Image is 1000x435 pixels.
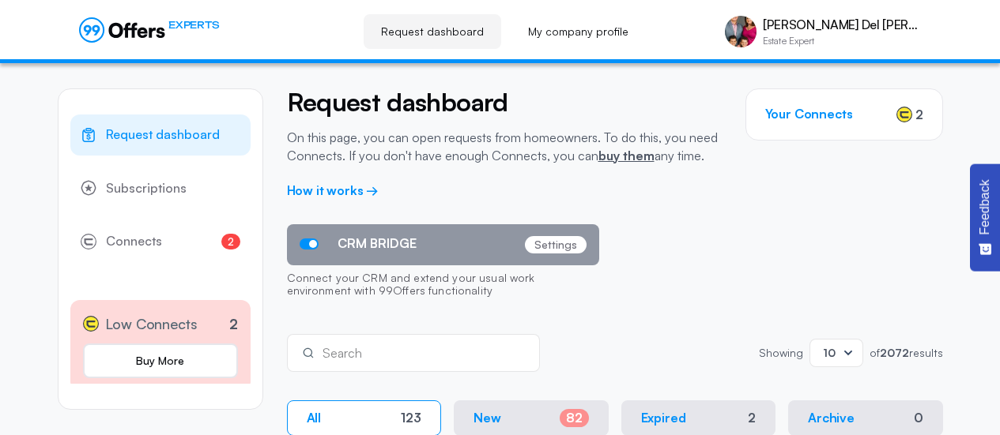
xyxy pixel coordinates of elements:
[763,36,921,46] p: Estate Expert
[70,221,251,262] a: Connects2
[759,347,803,358] p: Showing
[880,346,909,359] strong: 2072
[338,236,417,251] span: CRM BRIDGE
[168,17,219,32] span: EXPERTS
[641,411,686,426] p: Expired
[106,125,220,145] span: Request dashboard
[287,265,599,306] p: Connect your CRM and extend your usual work environment with 99Offers functionality
[221,234,240,249] span: 2
[287,129,722,164] p: On this page, you can open requests from homeowners. To do this, you need Connects. If you don't ...
[106,231,162,252] span: Connects
[401,411,421,426] div: 123
[229,313,238,335] p: 2
[978,179,992,234] span: Feedback
[307,411,322,426] p: All
[748,411,756,426] div: 2
[598,148,655,163] a: buy them
[808,411,855,426] p: Archive
[511,14,646,49] a: My company profile
[287,182,379,198] a: How it works →
[83,343,238,378] a: Buy More
[474,411,501,426] p: New
[823,346,836,359] span: 10
[287,88,722,116] h2: Request dashboard
[106,178,187,199] span: Subscriptions
[70,114,251,156] a: Request dashboard
[105,313,198,336] span: Low Connects
[765,107,853,122] h3: Your Connects
[525,236,587,253] p: Settings
[970,163,1000,271] button: Feedback - Show survey
[915,105,923,124] span: 2
[70,168,251,209] a: Subscriptions
[763,17,921,32] p: [PERSON_NAME] Del [PERSON_NAME]
[560,409,589,427] div: 82
[79,17,219,43] a: EXPERTS
[364,14,501,49] a: Request dashboard
[919,321,993,396] iframe: Tidio Chat
[725,16,757,47] img: Luis Del Valle
[914,411,923,426] div: 0
[870,347,943,358] p: of results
